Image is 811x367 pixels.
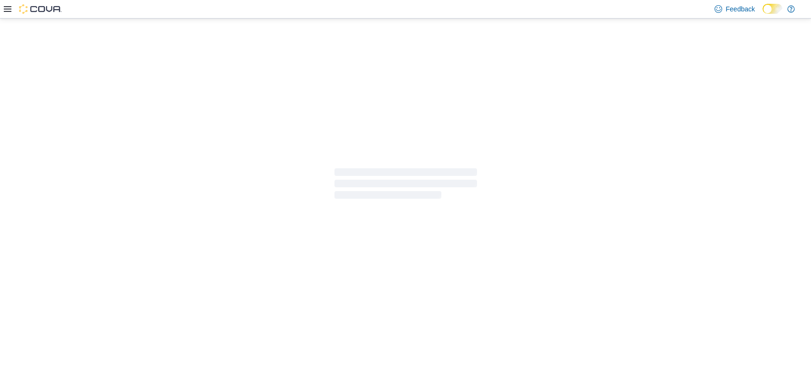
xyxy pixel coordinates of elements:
span: Feedback [726,4,755,14]
input: Dark Mode [763,4,782,14]
img: Cova [19,4,62,14]
span: Loading [334,170,477,201]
